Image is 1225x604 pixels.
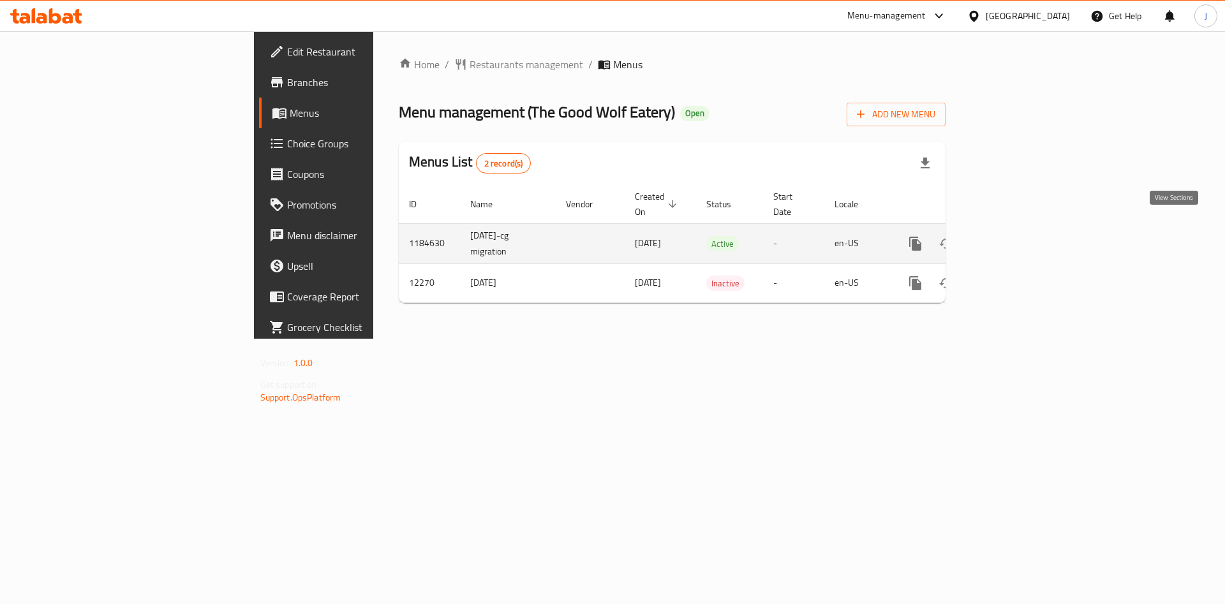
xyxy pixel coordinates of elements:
[613,57,642,72] span: Menus
[399,57,946,72] nav: breadcrumb
[857,107,935,122] span: Add New Menu
[890,185,1033,224] th: Actions
[706,236,739,251] div: Active
[460,223,556,263] td: [DATE]-cg migration
[409,152,531,173] h2: Menus List
[259,312,459,343] a: Grocery Checklist
[835,196,875,212] span: Locale
[824,223,890,263] td: en-US
[293,355,313,371] span: 1.0.0
[260,355,292,371] span: Version:
[287,320,449,335] span: Grocery Checklist
[287,75,449,90] span: Branches
[460,263,556,302] td: [DATE]
[260,376,319,393] span: Get support on:
[287,197,449,212] span: Promotions
[1205,9,1207,23] span: J
[287,258,449,274] span: Upsell
[635,274,661,291] span: [DATE]
[680,108,709,119] span: Open
[259,67,459,98] a: Branches
[763,223,824,263] td: -
[773,189,809,219] span: Start Date
[259,189,459,220] a: Promotions
[259,159,459,189] a: Coupons
[287,136,449,151] span: Choice Groups
[470,196,509,212] span: Name
[259,251,459,281] a: Upsell
[287,228,449,243] span: Menu disclaimer
[566,196,609,212] span: Vendor
[259,220,459,251] a: Menu disclaimer
[588,57,593,72] li: /
[931,268,961,298] button: Change Status
[454,57,583,72] a: Restaurants management
[635,235,661,251] span: [DATE]
[287,166,449,182] span: Coupons
[847,8,926,24] div: Menu-management
[706,276,745,291] span: Inactive
[476,153,531,173] div: Total records count
[910,148,940,179] div: Export file
[847,103,946,126] button: Add New Menu
[259,36,459,67] a: Edit Restaurant
[706,196,748,212] span: Status
[824,263,890,302] td: en-US
[287,44,449,59] span: Edit Restaurant
[900,228,931,259] button: more
[290,105,449,121] span: Menus
[900,268,931,298] button: more
[287,289,449,304] span: Coverage Report
[986,9,1070,23] div: [GEOGRAPHIC_DATA]
[399,185,1033,303] table: enhanced table
[399,98,675,126] span: Menu management ( The Good Wolf Eatery )
[931,228,961,259] button: Change Status
[409,196,433,212] span: ID
[635,189,681,219] span: Created On
[763,263,824,302] td: -
[259,128,459,159] a: Choice Groups
[680,106,709,121] div: Open
[260,389,341,406] a: Support.OpsPlatform
[477,158,531,170] span: 2 record(s)
[470,57,583,72] span: Restaurants management
[706,237,739,251] span: Active
[259,98,459,128] a: Menus
[259,281,459,312] a: Coverage Report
